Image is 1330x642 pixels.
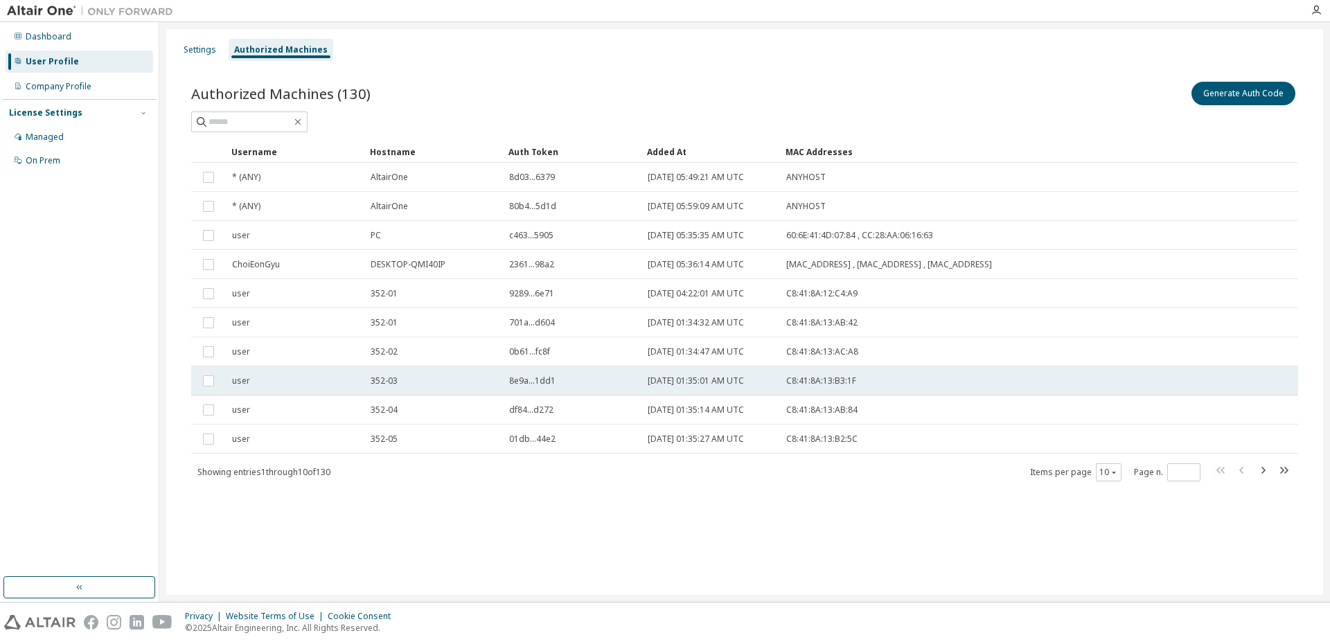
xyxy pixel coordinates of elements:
[648,404,744,416] span: [DATE] 01:35:14 AM UTC
[786,404,858,416] span: C8:41:8A:13:AB:84
[26,31,71,42] div: Dashboard
[509,259,554,270] span: 2361...98a2
[26,56,79,67] div: User Profile
[786,201,826,212] span: ANYHOST
[371,346,398,357] span: 352-02
[232,375,250,386] span: user
[226,611,328,622] div: Website Terms of Use
[371,434,398,445] span: 352-05
[26,155,60,166] div: On Prem
[786,375,856,386] span: C8:41:8A:13:B3:1F
[185,611,226,622] div: Privacy
[84,615,98,630] img: facebook.svg
[232,172,260,183] span: * (ANY)
[648,317,744,328] span: [DATE] 01:34:32 AM UTC
[232,346,250,357] span: user
[232,404,250,416] span: user
[509,375,556,386] span: 8e9a...1dd1
[234,44,328,55] div: Authorized Machines
[786,434,858,445] span: C8:41:8A:13:B2:5C
[648,259,744,270] span: [DATE] 05:36:14 AM UTC
[4,615,76,630] img: altair_logo.svg
[184,44,216,55] div: Settings
[130,615,144,630] img: linkedin.svg
[648,375,744,386] span: [DATE] 01:35:01 AM UTC
[509,434,556,445] span: 01db...44e2
[197,466,330,478] span: Showing entries 1 through 10 of 130
[371,201,408,212] span: AltairOne
[232,201,260,212] span: * (ANY)
[371,172,408,183] span: AltairOne
[786,172,826,183] span: ANYHOST
[786,141,1157,163] div: MAC Addresses
[786,288,858,299] span: C8:41:8A:12:C4:A9
[1099,467,1118,478] button: 10
[509,346,550,357] span: 0b61...fc8f
[786,317,858,328] span: C8:41:8A:13:AB:42
[509,404,553,416] span: df84...d272
[509,201,556,212] span: 80b4...5d1d
[107,615,121,630] img: instagram.svg
[509,230,553,241] span: c463...5905
[370,141,497,163] div: Hostname
[648,172,744,183] span: [DATE] 05:49:21 AM UTC
[232,434,250,445] span: user
[648,230,744,241] span: [DATE] 05:35:35 AM UTC
[786,259,992,270] span: [MAC_ADDRESS] , [MAC_ADDRESS] , [MAC_ADDRESS]
[232,259,280,270] span: ChoiEonGyu
[371,288,398,299] span: 352-01
[7,4,180,18] img: Altair One
[648,201,744,212] span: [DATE] 05:59:09 AM UTC
[509,172,555,183] span: 8d03...6379
[232,317,250,328] span: user
[371,404,398,416] span: 352-04
[1134,463,1200,481] span: Page n.
[191,84,371,103] span: Authorized Machines (130)
[648,346,744,357] span: [DATE] 01:34:47 AM UTC
[648,434,744,445] span: [DATE] 01:35:27 AM UTC
[231,141,359,163] div: Username
[371,317,398,328] span: 352-01
[26,132,64,143] div: Managed
[786,230,933,241] span: 60:6E:41:4D:07:84 , CC:28:AA:06:16:63
[371,259,445,270] span: DESKTOP-QMI40IP
[1191,82,1295,105] button: Generate Auth Code
[152,615,172,630] img: youtube.svg
[9,107,82,118] div: License Settings
[1030,463,1121,481] span: Items per page
[328,611,399,622] div: Cookie Consent
[509,288,554,299] span: 9289...6e71
[26,81,91,92] div: Company Profile
[185,622,399,634] p: © 2025 Altair Engineering, Inc. All Rights Reserved.
[786,346,858,357] span: C8:41:8A:13:AC:A8
[232,288,250,299] span: user
[232,230,250,241] span: user
[648,288,744,299] span: [DATE] 04:22:01 AM UTC
[647,141,774,163] div: Added At
[508,141,636,163] div: Auth Token
[509,317,555,328] span: 701a...d604
[371,230,381,241] span: PC
[371,375,398,386] span: 352-03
